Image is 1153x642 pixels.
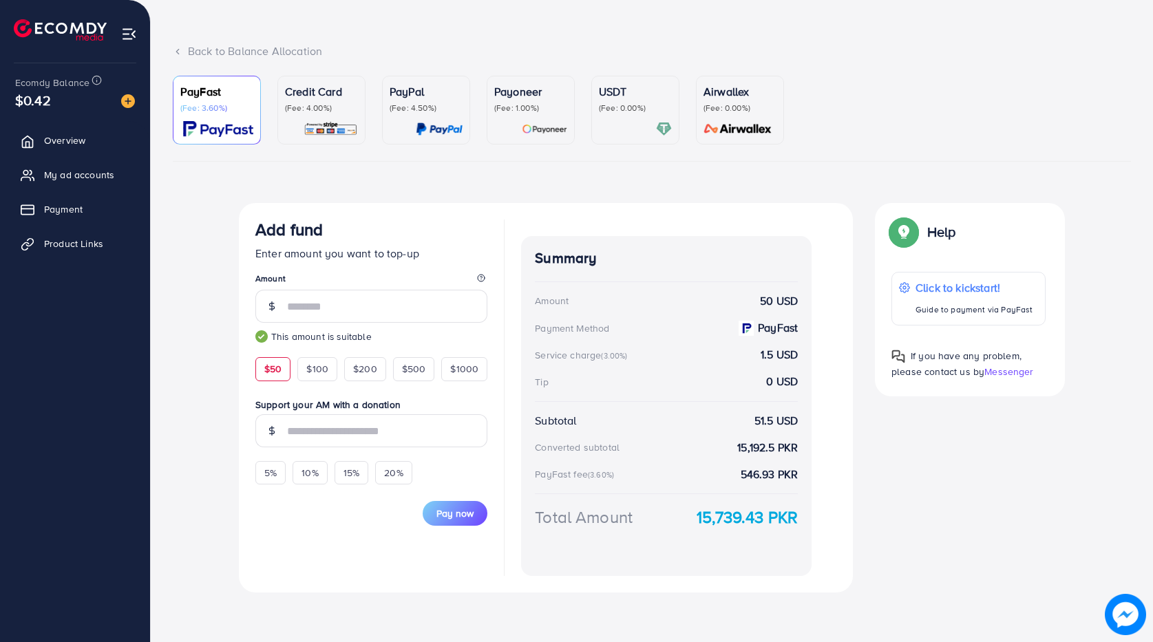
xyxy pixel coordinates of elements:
[891,350,905,363] img: Popup guide
[984,365,1033,378] span: Messenger
[535,440,620,454] div: Converted subtotal
[450,362,478,376] span: $1000
[353,362,377,376] span: $200
[15,90,51,110] span: $0.42
[494,83,567,100] p: Payoneer
[522,121,567,137] img: card
[44,202,83,216] span: Payment
[739,321,754,336] img: payment
[704,83,776,100] p: Airwallex
[697,505,798,529] strong: 15,739.43 PKR
[302,466,318,480] span: 10%
[255,272,487,290] legend: Amount
[255,220,323,239] h3: Add fund
[44,237,103,250] span: Product Links
[758,320,798,336] strong: PayFast
[121,94,135,108] img: image
[535,413,576,429] div: Subtotal
[264,466,277,480] span: 5%
[760,293,798,309] strong: 50 USD
[183,121,253,137] img: card
[285,83,358,100] p: Credit Card
[761,347,798,363] strong: 1.5 USD
[180,83,253,100] p: PayFast
[535,467,618,481] div: PayFast fee
[14,19,107,41] img: logo
[1105,594,1146,635] img: image
[737,440,798,456] strong: 15,192.5 PKR
[10,127,140,154] a: Overview
[535,250,798,267] h4: Summary
[916,279,1033,296] p: Click to kickstart!
[588,469,614,480] small: (3.60%)
[656,121,672,137] img: card
[436,506,474,520] span: Pay now
[599,83,672,100] p: USDT
[754,413,798,429] strong: 51.5 USD
[916,301,1033,318] p: Guide to payment via PayFast
[255,245,487,261] p: Enter amount you want to top-up
[601,350,627,361] small: (3.00%)
[343,466,359,480] span: 15%
[255,330,487,343] small: This amount is suitable
[599,103,672,114] p: (Fee: 0.00%)
[390,83,463,100] p: PayPal
[390,103,463,114] p: (Fee: 4.50%)
[255,398,487,411] label: Support your AM with a donation
[535,321,609,335] div: Payment Method
[121,26,137,42] img: menu
[44,168,114,182] span: My ad accounts
[384,466,403,480] span: 20%
[704,103,776,114] p: (Fee: 0.00%)
[180,103,253,114] p: (Fee: 3.60%)
[741,467,798,482] strong: 546.93 PKR
[304,121,358,137] img: card
[402,362,426,376] span: $500
[306,362,328,376] span: $100
[285,103,358,114] p: (Fee: 4.00%)
[10,161,140,189] a: My ad accounts
[15,76,89,89] span: Ecomdy Balance
[10,195,140,223] a: Payment
[10,230,140,257] a: Product Links
[535,294,569,308] div: Amount
[766,374,798,389] strong: 0 USD
[264,362,282,376] span: $50
[423,501,487,526] button: Pay now
[255,330,268,343] img: guide
[535,505,633,529] div: Total Amount
[891,220,916,244] img: Popup guide
[494,103,567,114] p: (Fee: 1.00%)
[44,133,85,147] span: Overview
[699,121,776,137] img: card
[535,375,548,389] div: Tip
[927,224,956,240] p: Help
[891,349,1022,378] span: If you have any problem, please contact us by
[416,121,463,137] img: card
[535,348,631,362] div: Service charge
[173,43,1131,59] div: Back to Balance Allocation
